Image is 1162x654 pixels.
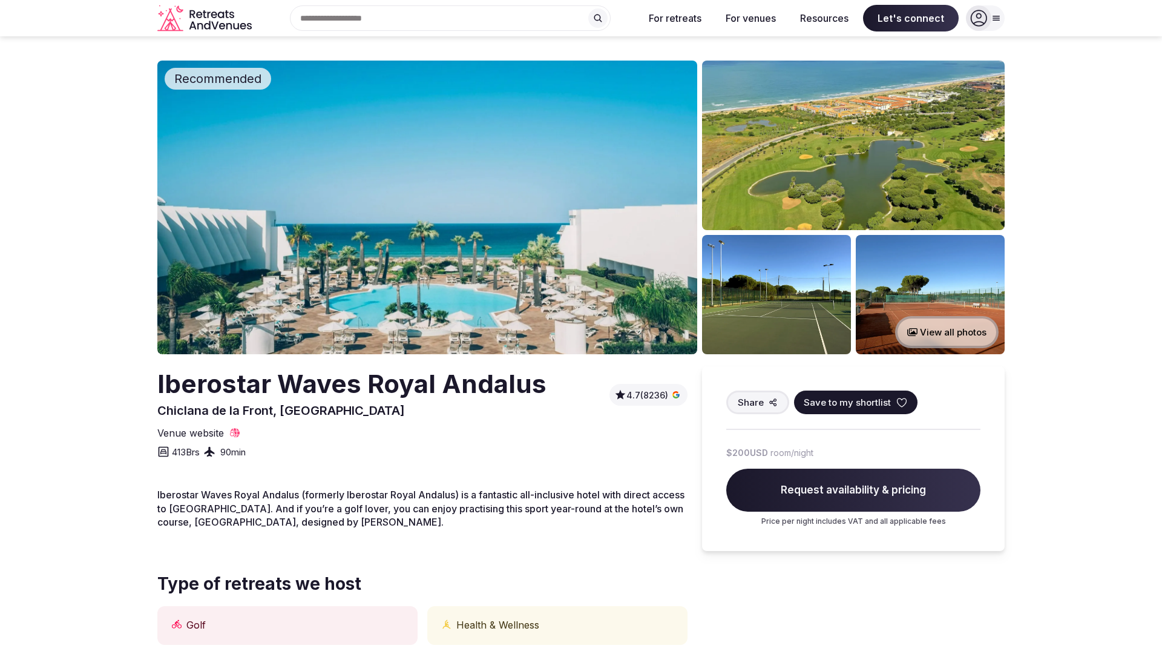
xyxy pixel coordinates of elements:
h2: Iberostar Waves Royal Andalus [157,366,547,402]
span: $200 USD [726,447,768,459]
p: Price per night includes VAT and all applicable fees [726,517,980,527]
img: Venue gallery photo [702,235,851,354]
span: Type of retreats we host [157,572,361,596]
button: View all photos [895,316,999,348]
a: Venue website [157,426,241,440]
span: Recommended [169,70,266,87]
div: Recommended [165,68,271,90]
span: Request availability & pricing [726,469,980,512]
span: room/night [770,447,813,459]
span: Save to my shortlist [804,396,891,409]
span: Venue website [157,426,224,440]
span: Share [738,396,764,409]
span: Chiclana de la Front, [GEOGRAPHIC_DATA] [157,403,405,418]
img: Venue gallery photo [856,235,1005,354]
span: 4.7 (8236) [626,389,668,401]
svg: Retreats and Venues company logo [157,5,254,32]
button: 4.7(8236) [614,389,683,401]
span: Let's connect [863,5,959,31]
button: For venues [716,5,786,31]
button: Share [726,391,789,414]
span: 90 min [220,446,246,458]
a: Visit the homepage [157,5,254,32]
img: Venue cover photo [157,61,697,354]
span: Iberostar Waves Royal Andalus (formerly Iberostar Royal Andalus) is a fantastic all-inclusive hot... [157,489,684,528]
button: Resources [790,5,858,31]
button: For retreats [639,5,711,31]
img: Venue gallery photo [702,61,1005,230]
button: Save to my shortlist [794,391,917,414]
span: 413 Brs [172,446,200,458]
